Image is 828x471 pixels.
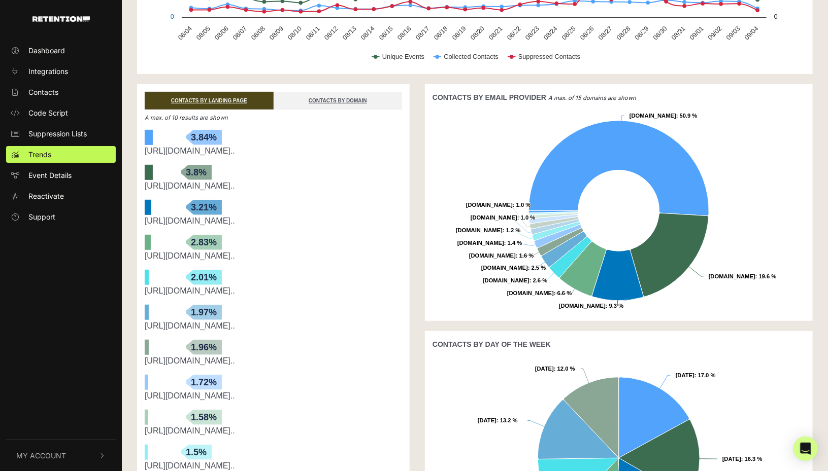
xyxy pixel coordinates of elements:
[286,25,303,42] text: 08/10
[145,321,235,330] a: [URL][DOMAIN_NAME]..
[507,290,572,296] text: : 6.6 %
[457,240,504,246] tspan: [DOMAIN_NAME]
[456,227,503,233] tspan: [DOMAIN_NAME]
[145,180,402,192] div: https://bravebooks.us/web-pixels@73b305c4w82c1918fpb7086179m603a4010/products/brave-book-club
[542,25,559,42] text: 08/24
[28,128,87,139] span: Suppression Lists
[6,440,116,471] button: My Account
[213,25,230,42] text: 08/06
[28,66,68,77] span: Integrations
[145,426,235,435] a: [URL][DOMAIN_NAME]..
[518,53,580,60] text: Suppressed Contacts
[145,250,402,262] div: https://bravebooks.us/web-pixels@295d1af5w25c8f3dapfac4726bm0f666113/pages/preparing-your-kids-wi...
[615,25,632,42] text: 08/28
[28,149,51,160] span: Trends
[670,25,687,42] text: 08/31
[676,372,716,378] text: : 17.0 %
[652,25,669,42] text: 08/30
[560,25,577,42] text: 08/25
[145,251,235,260] a: [URL][DOMAIN_NAME]..
[793,437,818,461] div: Open Intercom Messenger
[6,125,116,142] a: Suppression Lists
[378,25,394,42] text: 08/15
[186,235,222,250] span: 2.83%
[433,340,551,348] strong: CONTACTS BY DAY OF THE WEEK
[16,450,66,461] span: My Account
[145,356,235,365] a: [URL][DOMAIN_NAME]..
[28,211,55,222] span: Support
[481,265,528,271] tspan: [DOMAIN_NAME]
[250,25,267,42] text: 08/08
[186,270,222,285] span: 2.01%
[145,114,228,121] em: A max. of 10 results are shown
[181,165,212,180] span: 3.8%
[471,214,517,221] tspan: [DOMAIN_NAME]
[433,25,449,42] text: 08/18
[630,113,698,119] text: : 50.9 %
[28,87,58,97] span: Contacts
[548,94,636,101] em: A max. of 15 domains are shown
[483,277,547,283] text: : 2.6 %
[359,25,376,42] text: 08/14
[579,25,595,42] text: 08/26
[478,417,496,423] tspan: [DATE]
[186,200,222,215] span: 3.21%
[6,84,116,100] a: Contacts
[481,265,546,271] text: : 2.5 %
[186,375,222,390] span: 1.72%
[506,25,522,42] text: 08/22
[231,25,248,42] text: 08/07
[145,216,235,225] a: [URL][DOMAIN_NAME]..
[414,25,431,42] text: 08/17
[743,25,760,42] text: 09/04
[145,285,402,297] div: https://bravebooks.us/web-pixels@2181a11aw2fccb243p116ca46emacad63e2/products/brave-book-club
[469,252,516,259] tspan: [DOMAIN_NAME]
[195,25,212,42] text: 08/05
[145,92,274,110] a: CONTACTS BY LANDING PAGE
[466,202,531,208] text: : 1.0 %
[471,214,535,221] text: : 1.0 %
[28,107,68,118] span: Code Script
[171,13,174,20] text: 0
[145,461,235,470] a: [URL][DOMAIN_NAME]..
[274,92,403,110] a: CONTACTS BY DOMAIN
[186,410,222,425] span: 1.58%
[597,25,614,42] text: 08/27
[451,25,468,42] text: 08/19
[774,13,778,20] text: 0
[341,25,358,42] text: 08/13
[725,25,742,42] text: 09/03
[323,25,340,42] text: 08/12
[382,53,424,60] text: Unique Events
[6,104,116,121] a: Code Script
[535,366,554,372] tspan: [DATE]
[6,146,116,163] a: Trends
[28,170,72,180] span: Event Details
[145,390,402,402] div: https://bravebooks.us/web-pixels@81b825acw1775668cpd07ae6dbm53cdf5ab/pages/preparing-your-kids-wi...
[676,372,694,378] tspan: [DATE]
[268,25,285,42] text: 08/09
[181,445,212,460] span: 1.5%
[145,391,235,400] a: [URL][DOMAIN_NAME]..
[478,417,518,423] text: : 13.2 %
[28,45,65,56] span: Dashboard
[722,456,763,462] text: : 16.3 %
[634,25,650,42] text: 08/29
[469,252,534,259] text: : 1.6 %
[6,167,116,184] a: Event Details
[145,286,235,295] a: [URL][DOMAIN_NAME]..
[145,425,402,437] div: https://bravebooks.us/web-pixels@2ddfe27cwacf934f7p7355b34emf9a1fd4c/pages/prageru-constitution-c...
[559,303,606,309] tspan: [DOMAIN_NAME]
[483,277,529,283] tspan: [DOMAIN_NAME]
[145,355,402,367] div: https://bravebooks.us/web-pixels@2ddfe27cwacf934f7p7355b34emf9a1fd4c/products/brave-book-club
[186,130,222,145] span: 3.84%
[722,456,741,462] tspan: [DATE]
[709,273,777,279] text: : 19.6 %
[32,16,90,22] img: Retention.com
[186,305,222,320] span: 1.97%
[524,25,541,42] text: 08/23
[145,215,402,227] div: https://bravebooks.us/web-pixels@73b305c4w82c1918fpb7086179m603a4010/pages/see-you-at-the-library
[457,240,522,246] text: : 1.4 %
[466,202,513,208] tspan: [DOMAIN_NAME]
[707,25,723,42] text: 09/02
